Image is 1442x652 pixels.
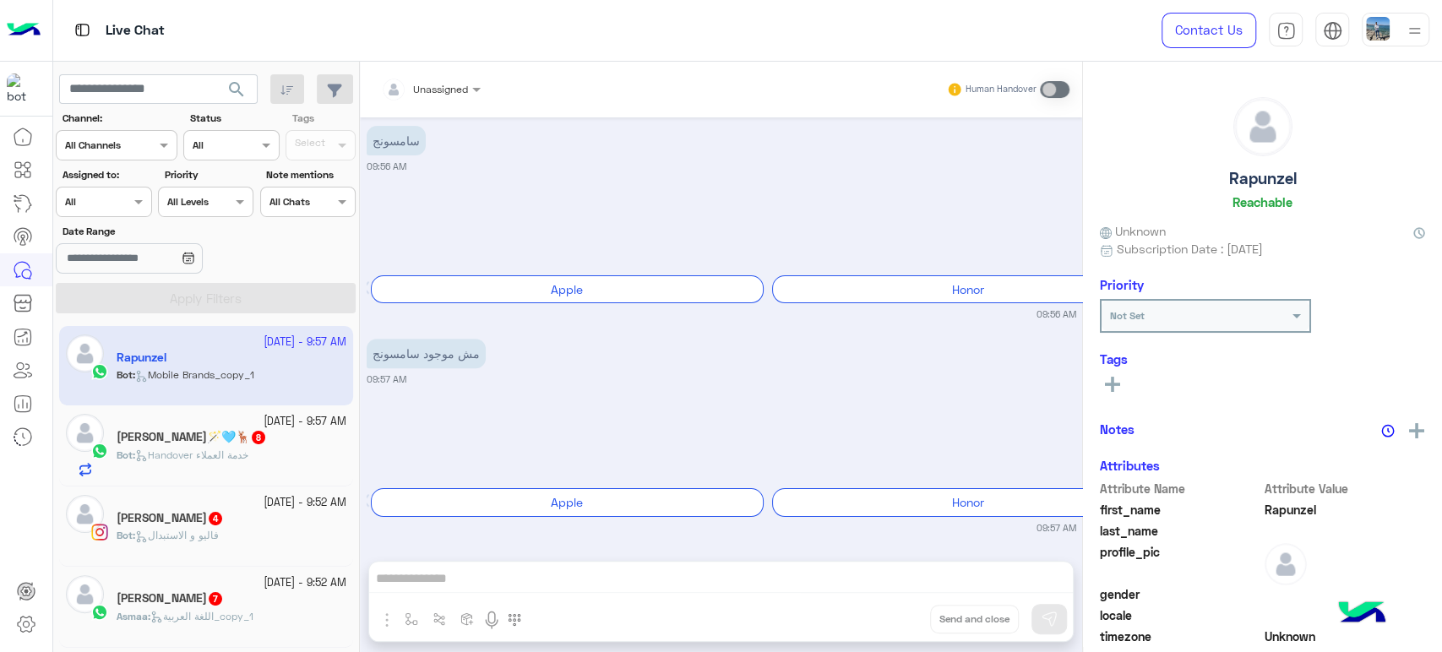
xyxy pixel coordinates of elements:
span: null [1265,606,1426,624]
span: Unknown [1265,628,1426,645]
img: defaultAdmin.png [66,414,104,452]
img: tab [72,19,93,41]
img: profile [1404,20,1425,41]
img: 1403182699927242 [7,73,37,104]
span: Subscription Date : [DATE] [1117,240,1263,258]
p: 28/9/2025, 9:57 AM [367,339,486,368]
span: gender [1100,585,1261,603]
img: notes [1381,424,1395,437]
p: Live Chat [106,19,165,42]
img: tab [1323,21,1342,41]
h6: Notes [1100,421,1135,437]
small: 09:56 AM [367,160,406,173]
h5: Mohamed Hany🪄🩵🦌 [117,430,267,444]
b: : [117,448,135,461]
b: : [117,529,135,541]
img: tab [1276,21,1296,41]
button: Apply Filters [56,283,356,313]
span: Handover خدمة العملاء [135,448,248,461]
b: : [117,610,150,622]
span: Bot [117,529,133,541]
h6: Priority [1100,277,1144,292]
label: Priority [165,167,252,182]
span: null [1265,585,1426,603]
h5: Ahmed Hussein [117,511,224,525]
label: Status [190,111,277,126]
span: 7 [209,592,222,606]
h6: Reachable [1233,194,1292,209]
p: 28/9/2025, 9:56 AM [367,126,426,155]
small: 09:57 AM [367,372,406,386]
img: WhatsApp [91,604,108,621]
small: 09:57 AM [1037,521,1076,535]
span: search [226,79,247,100]
h6: Tags [1100,351,1425,367]
label: Note mentions [266,167,353,182]
span: timezone [1100,628,1261,645]
img: WhatsApp [91,443,108,459]
button: search [216,74,258,111]
small: [DATE] - 9:52 AM [264,575,346,591]
small: Human Handover [966,83,1037,96]
img: defaultAdmin.png [1265,543,1307,585]
span: locale [1100,606,1261,624]
img: userImage [1366,17,1390,41]
span: first_name [1100,501,1261,519]
span: اللغة العربية_copy_1 [150,610,253,622]
small: [DATE] - 9:52 AM [264,495,346,511]
span: Asmaa [117,610,148,622]
b: Not Set [1110,309,1145,322]
h5: Rapunzel [1229,169,1297,188]
span: Attribute Value [1265,480,1426,497]
div: Apple [371,275,764,303]
label: Assigned to: [63,167,150,182]
span: Attribute Name [1100,480,1261,497]
label: Channel: [63,111,176,126]
small: 09:56 AM [1037,307,1076,321]
span: Bot [117,448,133,461]
h6: Attributes [1100,458,1160,473]
img: Logo [7,13,41,48]
div: Honor [772,488,1165,516]
span: Unknown [1100,222,1166,240]
span: 8 [252,431,265,444]
a: Contact Us [1162,13,1256,48]
img: defaultAdmin.png [66,495,104,533]
img: Instagram [91,524,108,541]
h5: Asmaa Khalifa [117,591,224,606]
span: last_name [1100,522,1261,540]
span: Unassigned [413,83,468,95]
div: Apple [371,488,764,516]
img: defaultAdmin.png [1234,98,1292,155]
img: add [1409,423,1424,438]
span: فاليو و الاستبدال [135,529,219,541]
img: hulul-logo.png [1332,584,1391,644]
span: profile_pic [1100,543,1261,582]
img: defaultAdmin.png [66,575,104,613]
small: [DATE] - 9:57 AM [264,414,346,430]
span: 4 [209,512,222,525]
span: Rapunzel [1265,501,1426,519]
div: Honor [772,275,1165,303]
a: tab [1269,13,1303,48]
button: Send and close [930,605,1019,633]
